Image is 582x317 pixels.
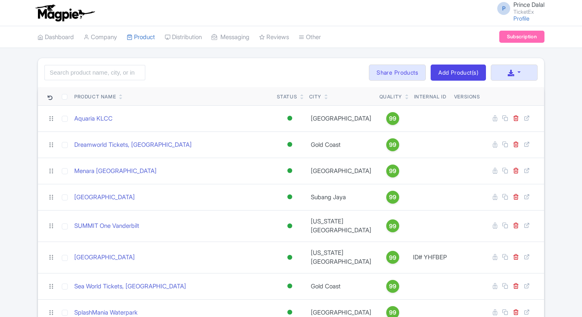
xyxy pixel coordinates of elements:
[379,191,406,204] a: 99
[379,138,406,151] a: 99
[33,4,96,22] img: logo-ab69f6fb50320c5b225c76a69d11143b.png
[84,26,117,48] a: Company
[38,26,74,48] a: Dashboard
[74,282,186,291] a: Sea World Tickets, [GEOGRAPHIC_DATA]
[74,221,139,231] a: SUMMIT One Vanderbilt
[165,26,202,48] a: Distribution
[379,251,406,264] a: 99
[74,140,192,150] a: Dreamworld Tickets, [GEOGRAPHIC_DATA]
[259,26,289,48] a: Reviews
[513,9,544,15] small: TicketEx
[309,93,321,100] div: City
[497,2,510,15] span: P
[211,26,249,48] a: Messaging
[379,165,406,177] a: 99
[74,193,135,202] a: [GEOGRAPHIC_DATA]
[306,210,376,242] td: [US_STATE][GEOGRAPHIC_DATA]
[74,167,157,176] a: Menara [GEOGRAPHIC_DATA]
[286,139,294,150] div: Active
[389,114,396,123] span: 99
[379,93,402,100] div: Quality
[286,280,294,292] div: Active
[389,308,396,317] span: 99
[306,184,376,210] td: Subang Jaya
[409,242,451,273] td: ID# YHFBEP
[513,1,544,8] span: Prince Dalal
[306,273,376,299] td: Gold Coast
[379,219,406,232] a: 99
[431,65,486,81] a: Add Product(s)
[286,252,294,263] div: Active
[389,140,396,149] span: 99
[286,191,294,203] div: Active
[74,253,135,262] a: [GEOGRAPHIC_DATA]
[389,282,396,291] span: 99
[286,113,294,124] div: Active
[451,87,484,106] th: Versions
[306,158,376,184] td: [GEOGRAPHIC_DATA]
[44,65,145,80] input: Search product name, city, or interal id
[389,193,396,202] span: 99
[306,105,376,131] td: [GEOGRAPHIC_DATA]
[389,253,396,262] span: 99
[492,2,544,15] a: P Prince Dalal TicketEx
[306,242,376,273] td: [US_STATE][GEOGRAPHIC_DATA]
[389,222,396,231] span: 99
[513,15,530,22] a: Profile
[389,167,396,175] span: 99
[499,31,544,43] a: Subscription
[369,65,426,81] a: Share Products
[74,93,116,100] div: Product Name
[277,93,297,100] div: Status
[299,26,321,48] a: Other
[286,165,294,177] div: Active
[127,26,155,48] a: Product
[286,220,294,232] div: Active
[306,131,376,158] td: Gold Coast
[379,112,406,125] a: 99
[74,114,113,123] a: Aquaria KLCC
[379,280,406,293] a: 99
[409,87,451,106] th: Internal ID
